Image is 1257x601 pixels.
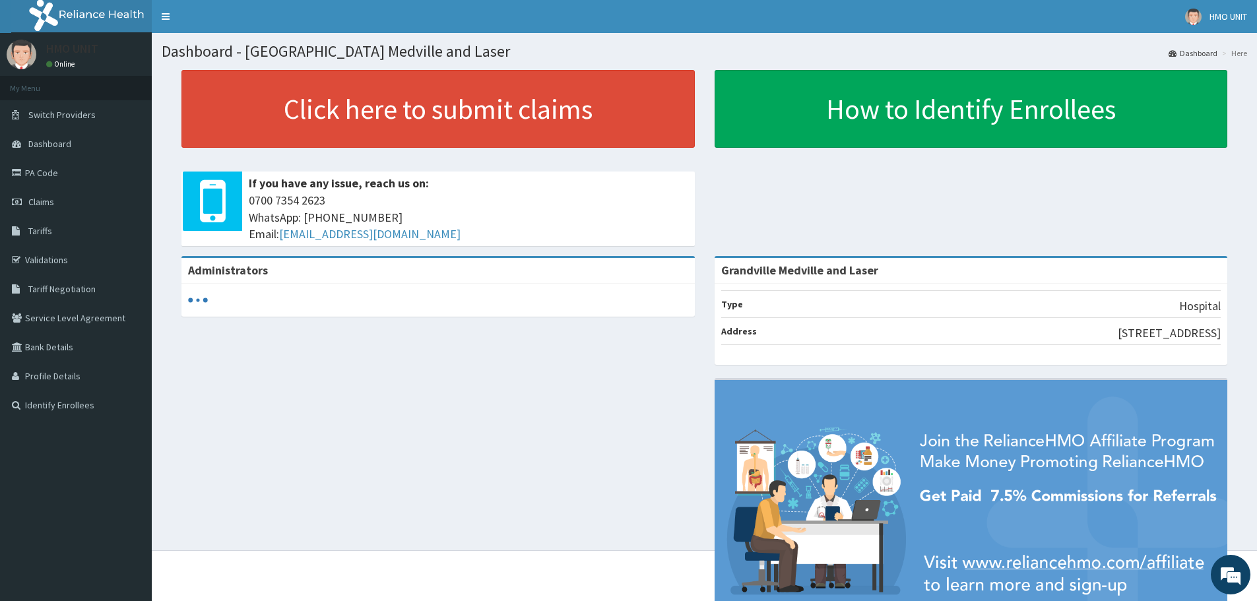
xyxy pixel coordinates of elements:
[249,192,688,243] span: 0700 7354 2623 WhatsApp: [PHONE_NUMBER] Email:
[28,283,96,295] span: Tariff Negotiation
[28,109,96,121] span: Switch Providers
[1179,298,1221,315] p: Hospital
[721,298,743,310] b: Type
[28,196,54,208] span: Claims
[46,59,78,69] a: Online
[162,43,1247,60] h1: Dashboard - [GEOGRAPHIC_DATA] Medville and Laser
[1118,325,1221,342] p: [STREET_ADDRESS]
[249,175,429,191] b: If you have any issue, reach us on:
[1185,9,1202,25] img: User Image
[46,43,98,55] p: HMO UNIT
[1169,47,1217,59] a: Dashboard
[715,70,1228,148] a: How to Identify Enrollees
[7,40,36,69] img: User Image
[721,325,757,337] b: Address
[1219,47,1247,59] li: Here
[28,225,52,237] span: Tariffs
[721,263,878,278] strong: Grandville Medville and Laser
[279,226,461,241] a: [EMAIL_ADDRESS][DOMAIN_NAME]
[181,70,695,148] a: Click here to submit claims
[1209,11,1247,22] span: HMO UNIT
[188,290,208,310] svg: audio-loading
[28,138,71,150] span: Dashboard
[188,263,268,278] b: Administrators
